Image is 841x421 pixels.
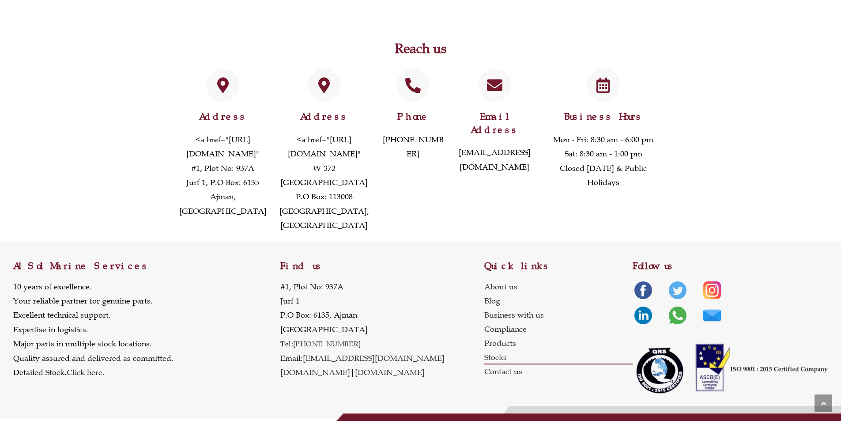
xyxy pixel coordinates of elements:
[815,394,832,412] a: Scroll to the top of the page
[13,280,173,380] p: 10 years of excellence. Your reliable partner for genuine parts. Excellent technical support. Exp...
[484,308,633,322] a: Business with us
[303,353,445,363] a: [EMAIL_ADDRESS][DOMAIN_NAME]
[173,42,668,55] h2: Reach us
[564,111,643,122] span: Business Hours
[396,68,430,102] a: Phone
[484,294,633,308] a: Blog
[178,133,268,218] p: <a href="[URL][DOMAIN_NAME]" #1, Plot No: 937A Jurf 1, P.O Box: 6135 Ajman, [GEOGRAPHIC_DATA]
[277,133,372,233] p: <a href="[URL][DOMAIN_NAME]" W-372 [GEOGRAPHIC_DATA] P.O Box: 113008 [GEOGRAPHIC_DATA], [GEOGRAPH...
[280,262,484,271] h2: Find us
[484,322,633,336] a: Compliance
[199,111,247,122] a: Address
[543,133,663,190] p: Mon - Fri: 8:30 am - 6:00 pm Sat: 8:30 am - 1:00 pm Closed [DATE] & Public Holidays
[300,111,348,122] a: Address
[355,368,425,377] a: [DOMAIN_NAME]
[13,262,280,271] h2: Al Sol Marine Services
[280,368,350,377] a: [DOMAIN_NAME]
[206,68,239,102] a: Address
[67,368,102,377] a: Click here
[308,68,341,102] a: Address
[484,280,633,294] a: About us
[484,262,633,271] h2: Quick links
[478,68,511,102] a: Email Address
[484,336,633,350] a: Products
[383,135,444,159] a: [PHONE_NUMBER]
[67,368,105,377] span: .
[280,280,445,380] p: #1, Plot No: 937A Jurf 1 P.O Box: 6135, Ajman [GEOGRAPHIC_DATA] Email: |
[471,111,518,135] a: Email Address
[633,262,828,271] h2: Follow us
[484,364,633,379] a: Contact us
[293,339,361,348] a: [PHONE_NUMBER]
[280,339,293,348] span: Tel:
[397,111,429,122] a: Phone
[484,350,633,364] a: Stocks
[459,148,531,171] a: [EMAIL_ADDRESS][DOMAIN_NAME]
